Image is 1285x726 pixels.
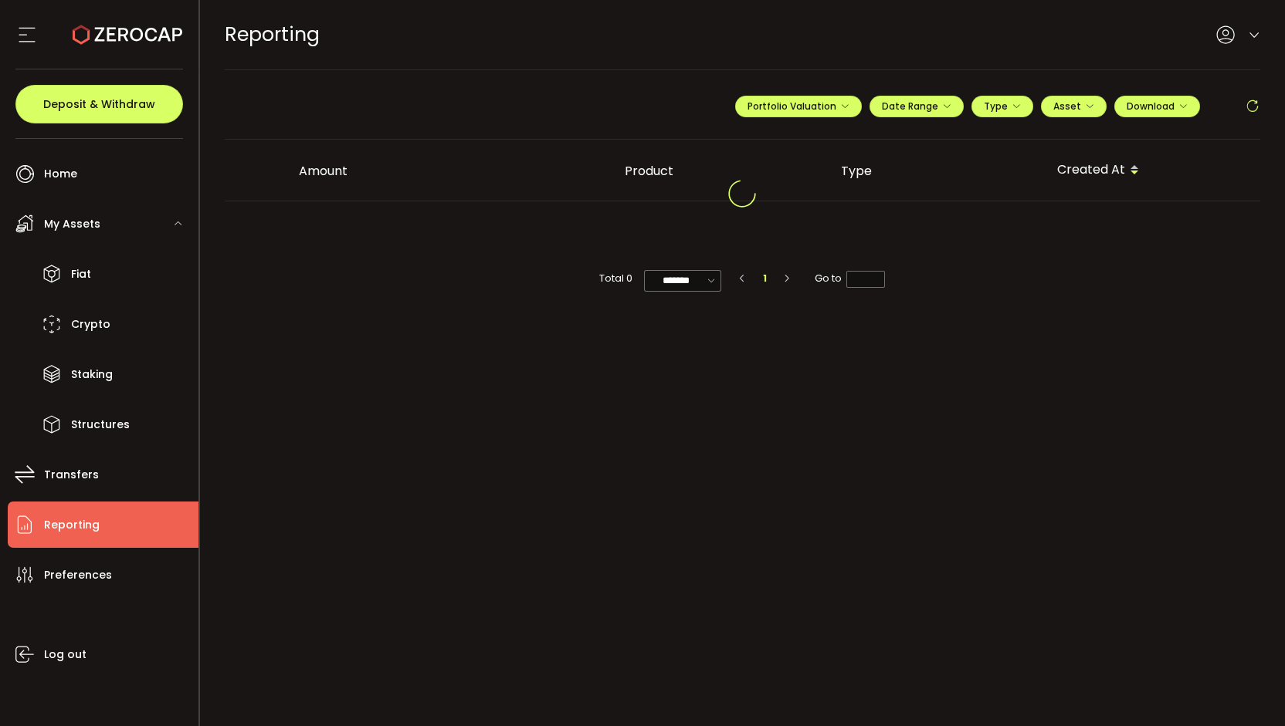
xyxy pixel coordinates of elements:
span: Total 0 [599,270,632,287]
span: My Assets [44,213,100,235]
span: Structures [71,414,130,436]
span: Go to [815,270,885,287]
span: Download [1127,100,1188,113]
button: Date Range [870,96,964,117]
button: Portfolio Valuation [735,96,862,117]
span: Asset [1053,100,1081,113]
span: Crypto [71,313,110,336]
span: Type [984,100,1021,113]
span: Transfers [44,464,99,486]
span: Portfolio Valuation [748,100,849,113]
span: Log out [44,643,86,666]
li: 1 [756,270,773,287]
button: Asset [1041,96,1107,117]
span: Staking [71,363,113,386]
button: Download [1114,96,1200,117]
span: Deposit & Withdraw [43,99,155,110]
button: Type [971,96,1033,117]
span: Date Range [882,100,951,113]
span: Preferences [44,564,112,586]
button: Deposit & Withdraw [15,85,183,123]
span: Reporting [44,514,100,536]
span: Home [44,163,77,185]
span: Reporting [225,21,320,48]
span: Fiat [71,263,91,285]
